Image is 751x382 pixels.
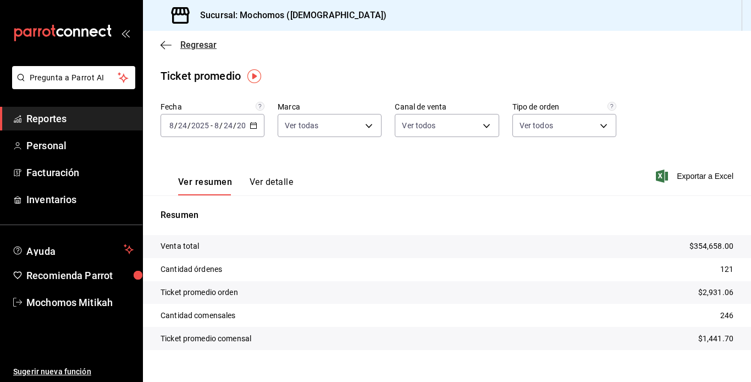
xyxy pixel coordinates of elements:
[250,177,293,195] button: Ver detalle
[26,268,134,283] span: Recomienda Parrot
[219,121,223,130] span: /
[161,333,251,345] p: Ticket promedio comensal
[395,103,499,111] label: Canal de venta
[161,209,733,222] p: Resumen
[26,111,134,126] span: Reportes
[233,121,236,130] span: /
[285,120,318,131] span: Ver todas
[174,121,178,130] span: /
[689,241,733,252] p: $354,658.00
[161,68,241,84] div: Ticket promedio
[278,103,382,111] label: Marca
[178,121,187,130] input: --
[26,165,134,180] span: Facturación
[26,192,134,207] span: Inventarios
[211,121,213,130] span: -
[187,121,191,130] span: /
[161,241,199,252] p: Venta total
[161,40,217,50] button: Regresar
[223,121,233,130] input: --
[13,366,134,378] span: Sugerir nueva función
[178,177,232,195] button: Ver resumen
[26,243,119,256] span: Ayuda
[161,287,238,298] p: Ticket promedio orden
[698,287,733,298] p: $2,931.06
[720,264,733,275] p: 121
[191,121,209,130] input: ----
[720,310,733,321] p: 246
[236,121,255,130] input: ----
[12,66,135,89] button: Pregunta a Parrot AI
[161,103,264,111] label: Fecha
[512,103,616,111] label: Tipo de orden
[26,138,134,153] span: Personal
[178,177,293,195] div: navigation tabs
[161,310,236,321] p: Cantidad comensales
[658,170,733,183] button: Exportar a Excel
[214,121,219,130] input: --
[169,121,174,130] input: --
[161,264,222,275] p: Cantidad órdenes
[256,102,264,111] svg: Información delimitada a máximo 62 días.
[608,102,616,111] svg: Todas las órdenes contabilizan 1 comensal a excepción de órdenes de mesa con comensales obligator...
[247,69,261,83] img: Tooltip marker
[520,120,553,131] span: Ver todos
[698,333,733,345] p: $1,441.70
[402,120,435,131] span: Ver todos
[26,295,134,310] span: Mochomos Mitikah
[191,9,386,22] h3: Sucursal: Mochomos ([DEMOGRAPHIC_DATA])
[8,80,135,91] a: Pregunta a Parrot AI
[121,29,130,37] button: open_drawer_menu
[30,72,118,84] span: Pregunta a Parrot AI
[180,40,217,50] span: Regresar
